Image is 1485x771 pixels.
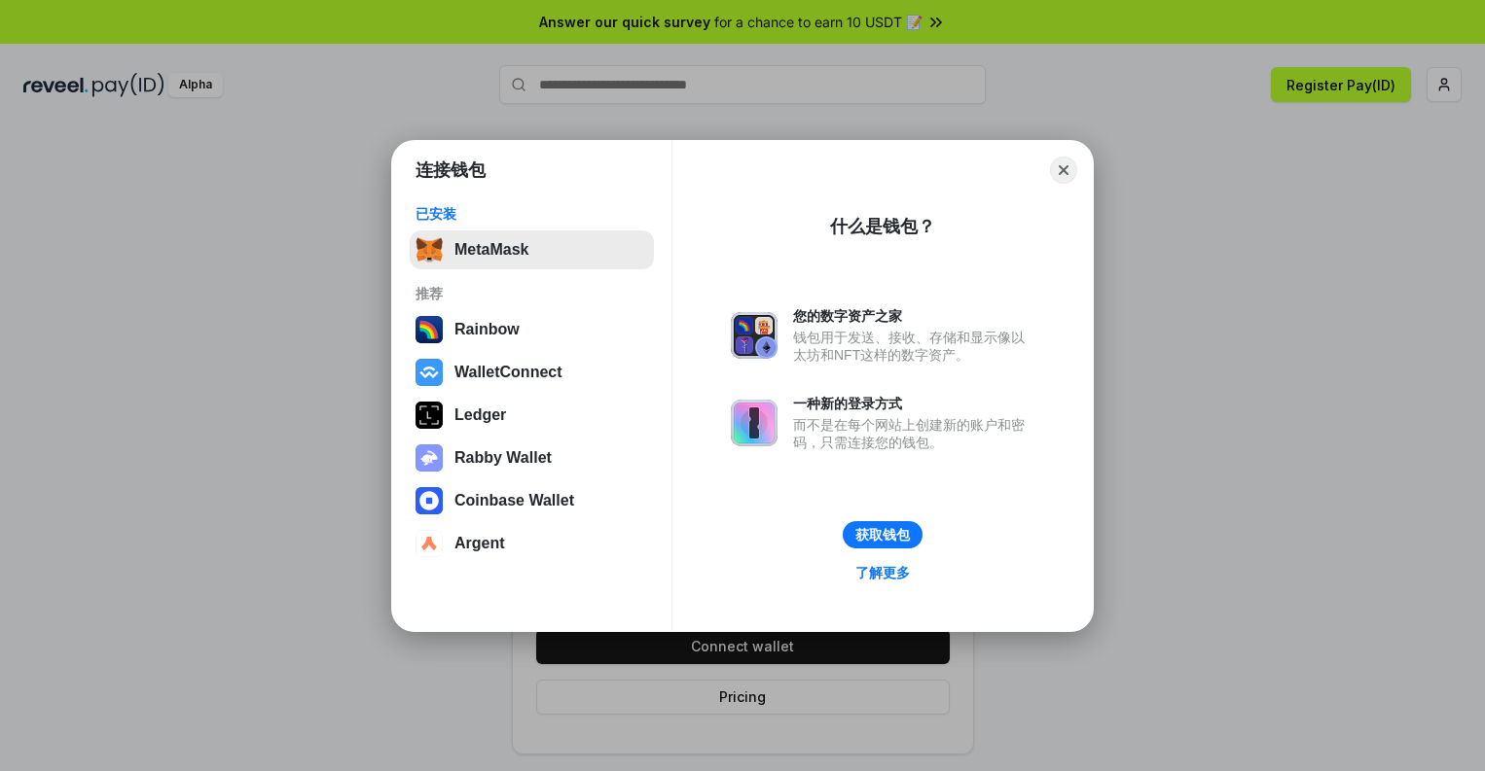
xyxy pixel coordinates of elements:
button: Rabby Wallet [410,438,654,477]
div: 已安装 [416,205,648,223]
div: WalletConnect [454,364,562,381]
button: WalletConnect [410,353,654,392]
div: 一种新的登录方式 [793,395,1034,412]
img: svg+xml,%3Csvg%20width%3D%2228%22%20height%3D%2228%22%20viewBox%3D%220%200%2028%2028%22%20fill%3D... [416,359,443,386]
button: Argent [410,524,654,563]
div: 您的数字资产之家 [793,307,1034,325]
div: 推荐 [416,285,648,302]
div: Coinbase Wallet [454,492,574,509]
img: svg+xml,%3Csvg%20width%3D%2228%22%20height%3D%2228%22%20viewBox%3D%220%200%2028%2028%22%20fill%3D... [416,530,443,557]
button: Coinbase Wallet [410,481,654,520]
div: MetaMask [454,241,528,259]
div: Rabby Wallet [454,449,552,467]
h1: 连接钱包 [416,158,486,182]
div: Argent [454,535,505,552]
div: 获取钱包 [855,526,910,543]
button: Rainbow [410,310,654,349]
button: Close [1050,157,1077,184]
div: Ledger [454,406,506,424]
img: svg+xml,%3Csvg%20xmlns%3D%22http%3A%2F%2Fwww.w3.org%2F2000%2Fsvg%22%20fill%3D%22none%22%20viewBox... [416,444,443,472]
div: 钱包用于发送、接收、存储和显示像以太坊和NFT这样的数字资产。 [793,329,1034,364]
img: svg+xml,%3Csvg%20xmlns%3D%22http%3A%2F%2Fwww.w3.org%2F2000%2Fsvg%22%20fill%3D%22none%22%20viewBox... [731,400,778,446]
img: svg+xml,%3Csvg%20width%3D%2228%22%20height%3D%2228%22%20viewBox%3D%220%200%2028%2028%22%20fill%3D... [416,487,443,514]
img: svg+xml,%3Csvg%20width%3D%22120%22%20height%3D%22120%22%20viewBox%3D%220%200%20120%20120%22%20fil... [416,316,443,343]
div: 了解更多 [855,564,910,581]
div: Rainbow [454,321,520,338]
button: Ledger [410,396,654,435]
img: svg+xml,%3Csvg%20fill%3D%22none%22%20height%3D%2233%22%20viewBox%3D%220%200%2035%2033%22%20width%... [416,236,443,263]
div: 什么是钱包？ [830,215,935,238]
button: MetaMask [410,230,654,269]
img: svg+xml,%3Csvg%20xmlns%3D%22http%3A%2F%2Fwww.w3.org%2F2000%2Fsvg%22%20width%3D%2228%22%20height%3... [416,402,443,429]
img: svg+xml,%3Csvg%20xmlns%3D%22http%3A%2F%2Fwww.w3.org%2F2000%2Fsvg%22%20fill%3D%22none%22%20viewBox... [731,312,778,359]
div: 而不是在每个网站上创建新的账户和密码，只需连接您的钱包。 [793,416,1034,451]
button: 获取钱包 [843,521,923,548]
a: 了解更多 [844,560,922,585]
